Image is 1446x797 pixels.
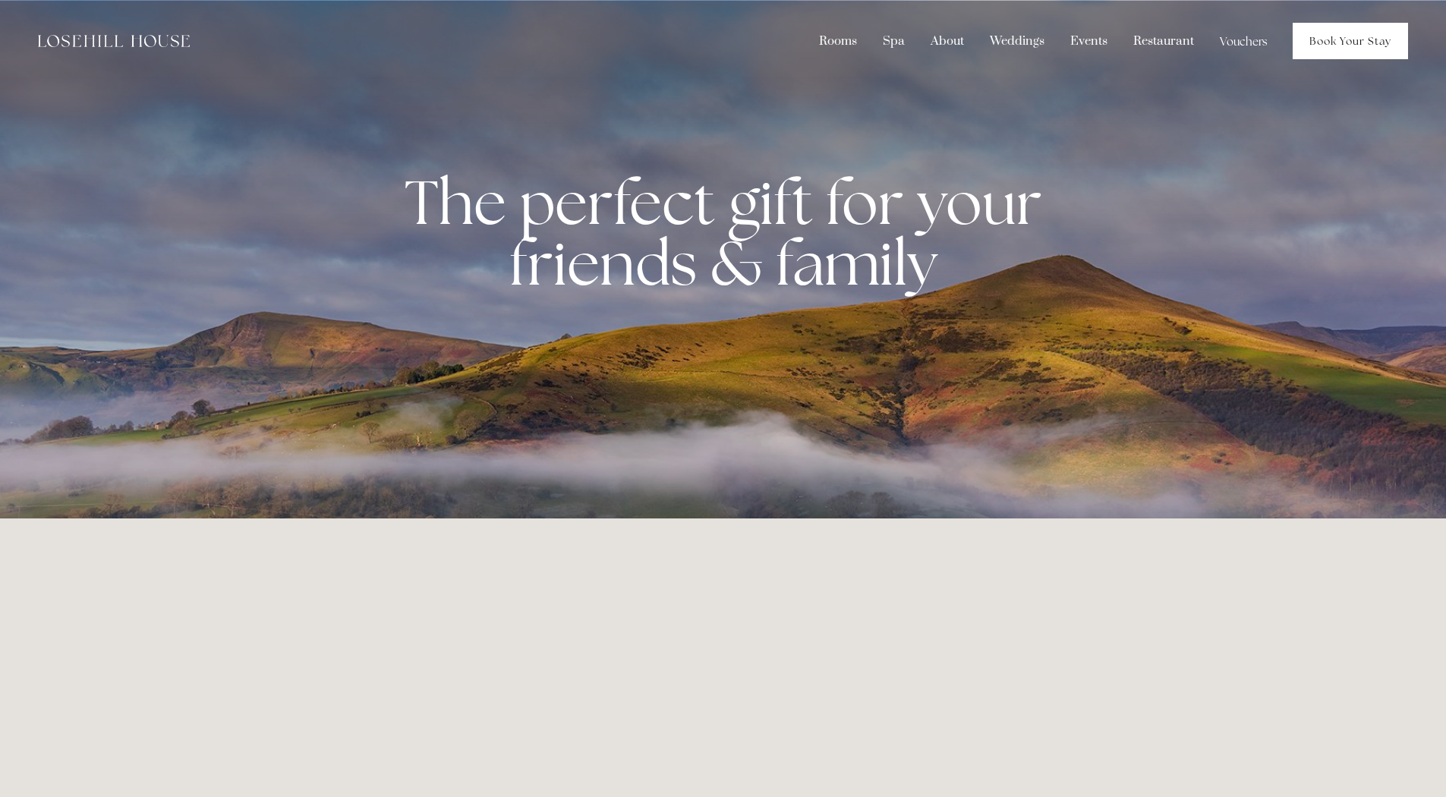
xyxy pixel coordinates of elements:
[38,35,190,47] img: Losehill House
[1122,27,1205,55] div: Restaurant
[919,27,975,55] div: About
[1059,27,1119,55] div: Events
[871,27,916,55] div: Spa
[1293,23,1408,59] a: Book Your Stay
[1208,27,1279,55] a: Vouchers
[808,27,868,55] div: Rooms
[978,27,1056,55] div: Weddings
[385,172,1062,294] p: The perfect gift for your friends & family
